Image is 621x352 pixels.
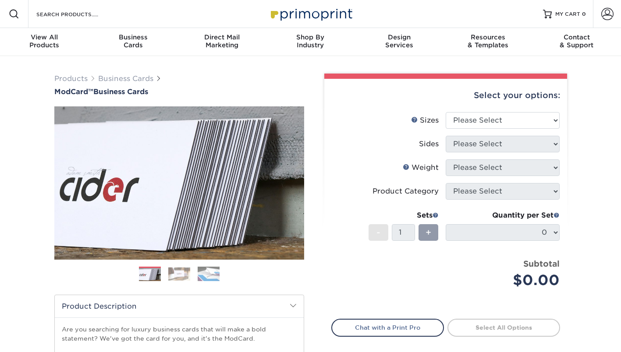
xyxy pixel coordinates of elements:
[447,319,560,336] a: Select All Options
[54,88,93,96] span: ModCard™
[177,28,266,56] a: Direct MailMarketing
[355,33,444,41] span: Design
[168,267,190,281] img: Business Cards 02
[419,139,439,149] div: Sides
[446,210,560,221] div: Quantity per Set
[331,79,560,112] div: Select your options:
[444,33,532,49] div: & Templates
[355,33,444,49] div: Services
[376,226,380,239] span: -
[266,33,355,49] div: Industry
[266,33,355,41] span: Shop By
[54,88,304,96] a: ModCard™Business Cards
[532,28,621,56] a: Contact& Support
[89,28,177,56] a: BusinessCards
[555,11,580,18] span: MY CART
[452,270,560,291] div: $0.00
[35,9,121,19] input: SEARCH PRODUCTS.....
[267,4,355,23] img: Primoprint
[177,33,266,41] span: Direct Mail
[54,58,304,308] img: ModCard™ 01
[444,33,532,41] span: Resources
[89,33,177,49] div: Cards
[523,259,560,268] strong: Subtotal
[582,11,586,17] span: 0
[411,115,439,126] div: Sizes
[139,264,161,285] img: Business Cards 01
[355,28,444,56] a: DesignServices
[198,266,220,282] img: Business Cards 03
[444,28,532,56] a: Resources& Templates
[373,186,439,197] div: Product Category
[532,33,621,41] span: Contact
[54,88,304,96] h1: Business Cards
[177,33,266,49] div: Marketing
[54,74,88,83] a: Products
[532,33,621,49] div: & Support
[89,33,177,41] span: Business
[331,319,444,336] a: Chat with a Print Pro
[266,28,355,56] a: Shop ByIndustry
[98,74,153,83] a: Business Cards
[369,210,439,221] div: Sets
[403,162,439,173] div: Weight
[55,295,304,317] h2: Product Description
[426,226,431,239] span: +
